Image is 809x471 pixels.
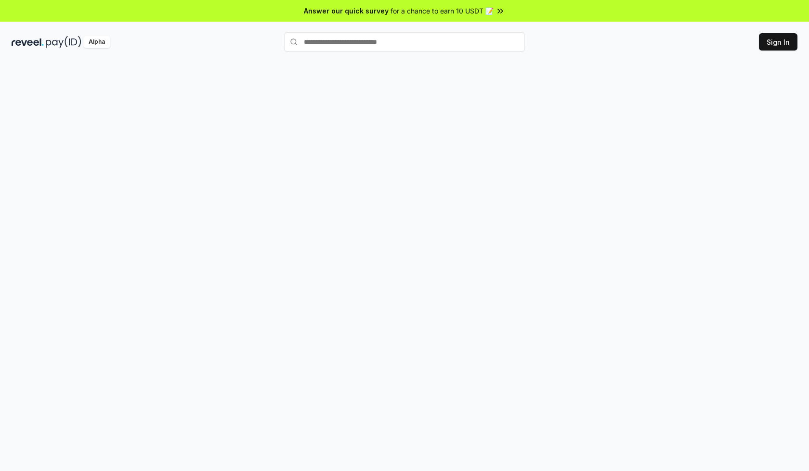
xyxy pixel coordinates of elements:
[46,36,81,48] img: pay_id
[759,33,797,51] button: Sign In
[83,36,110,48] div: Alpha
[391,6,494,16] span: for a chance to earn 10 USDT 📝
[12,36,44,48] img: reveel_dark
[304,6,389,16] span: Answer our quick survey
